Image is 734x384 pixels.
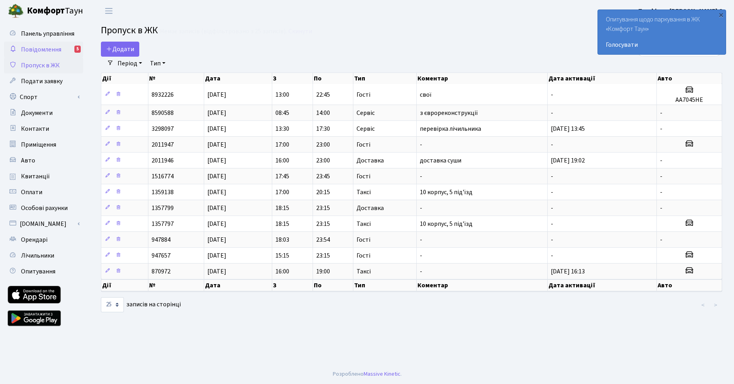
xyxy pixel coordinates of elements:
[275,220,289,228] span: 18:15
[4,232,83,248] a: Орендарі
[4,26,83,42] a: Панель управління
[316,109,330,117] span: 14:00
[21,29,74,38] span: Панель управління
[660,235,662,244] span: -
[288,28,312,35] a: Скинути
[275,109,289,117] span: 08:45
[357,141,370,148] span: Гості
[420,156,461,165] span: доставка суши
[147,57,169,70] a: Тип
[551,251,553,260] span: -
[21,61,60,70] span: Пропуск в ЖК
[152,172,174,181] span: 1516774
[21,267,55,276] span: Опитування
[207,251,226,260] span: [DATE]
[275,267,289,276] span: 16:00
[27,4,65,17] b: Комфорт
[357,126,375,132] span: Сервіс
[152,140,174,149] span: 2011947
[717,11,725,19] div: ×
[357,92,370,98] span: Гості
[99,4,119,17] button: Переключити навігацію
[152,124,174,133] span: 3298097
[106,45,134,53] span: Додати
[21,45,61,54] span: Повідомлення
[21,124,49,133] span: Контакти
[357,252,370,259] span: Гості
[207,267,226,276] span: [DATE]
[316,90,330,99] span: 22:45
[420,90,431,99] span: свої
[316,140,330,149] span: 23:00
[660,109,662,117] span: -
[275,235,289,244] span: 18:03
[316,220,330,228] span: 23:15
[316,204,330,212] span: 23:15
[4,137,83,153] a: Приміщення
[420,188,472,197] span: 10 корпус, 5 під'їзд
[638,6,725,16] a: Панфілов [PERSON_NAME] С.
[316,251,330,260] span: 23:15
[275,188,289,197] span: 17:00
[657,279,722,291] th: Авто
[420,172,422,181] span: -
[551,90,553,99] span: -
[417,73,548,84] th: Коментар
[316,188,330,197] span: 20:15
[357,189,371,195] span: Таксі
[152,188,174,197] span: 1359138
[152,251,171,260] span: 947657
[333,370,402,378] div: Розроблено .
[152,90,174,99] span: 8932226
[272,279,313,291] th: З
[152,267,171,276] span: 870972
[275,156,289,165] span: 16:00
[420,251,422,260] span: -
[21,235,47,244] span: Орендарі
[551,267,585,276] span: [DATE] 16:13
[420,220,472,228] span: 10 корпус, 5 під'їзд
[275,140,289,149] span: 17:00
[207,172,226,181] span: [DATE]
[420,267,422,276] span: -
[316,267,330,276] span: 19:00
[101,23,158,37] span: Пропуск в ЖК
[21,188,42,197] span: Оплати
[152,204,174,212] span: 1357799
[4,89,83,105] a: Спорт
[420,109,478,117] span: з єврореконструкції
[275,251,289,260] span: 15:15
[551,172,553,181] span: -
[21,77,63,86] span: Подати заявку
[551,140,553,149] span: -
[316,172,330,181] span: 23:45
[551,235,553,244] span: -
[657,73,722,84] th: Авто
[4,121,83,137] a: Контакти
[275,124,289,133] span: 13:30
[160,28,287,35] div: Немає записів (відфільтровано з 25 записів).
[207,124,226,133] span: [DATE]
[74,46,81,53] div: 5
[4,200,83,216] a: Особові рахунки
[207,109,226,117] span: [DATE]
[353,279,417,291] th: Тип
[638,7,725,15] b: Панфілов [PERSON_NAME] С.
[21,251,54,260] span: Лічильники
[152,109,174,117] span: 8590588
[4,105,83,121] a: Документи
[207,220,226,228] span: [DATE]
[357,110,375,116] span: Сервіс
[357,205,384,211] span: Доставка
[8,3,24,19] img: logo.png
[548,279,656,291] th: Дата активації
[21,172,50,181] span: Квитанції
[275,90,289,99] span: 13:00
[272,73,313,84] th: З
[313,73,354,84] th: По
[316,235,330,244] span: 23:54
[207,204,226,212] span: [DATE]
[204,279,272,291] th: Дата
[207,90,226,99] span: [DATE]
[275,204,289,212] span: 18:15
